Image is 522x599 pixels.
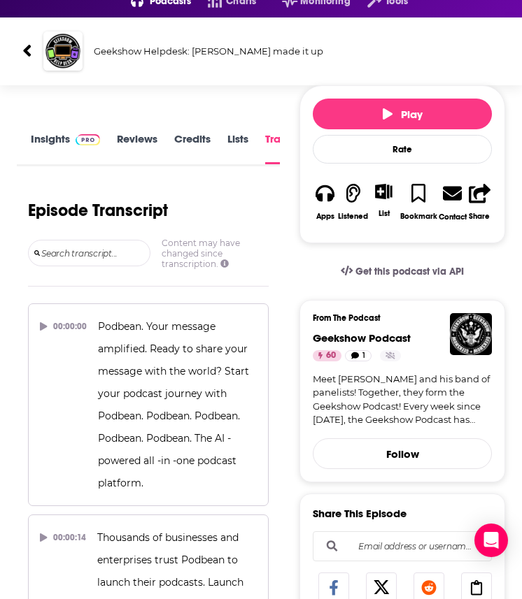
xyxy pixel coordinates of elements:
img: Podchaser Pro [76,134,100,145]
button: Play [313,99,492,129]
a: Lists [227,132,248,164]
input: Email address or username... [325,531,480,561]
a: Contact [438,175,467,230]
div: Search followers [313,531,492,561]
div: Show More ButtonList [369,175,399,226]
input: Search transcript... [40,240,150,266]
h1: Episode Transcript [28,200,168,221]
span: Get this podcast via API [355,266,464,277]
button: 00:00:00Podbean. Your message amplified. Ready to share your message with the world? Start your p... [28,303,269,506]
a: 60 [313,350,341,361]
a: Geekshow Podcast [313,331,411,345]
span: Content may have changed since transcription. [162,238,269,269]
a: Get this podcast via API [330,254,475,289]
div: List [379,208,390,218]
div: Share [469,212,490,221]
div: Apps [316,212,334,221]
button: Listened [337,175,369,230]
button: Follow [313,438,492,469]
a: Meet [PERSON_NAME] and his band of panelists! Together, they form the Geekshow Podcast! Every wee... [313,373,492,427]
a: 1 [345,350,372,361]
h3: From The Podcast [313,313,481,323]
a: Transcript [265,132,315,164]
div: Bookmark [400,212,437,221]
div: Listened [338,212,368,221]
button: Apps [313,175,337,230]
span: 1 [362,349,365,363]
img: Geekshow Podcast [450,313,492,355]
div: Rate [313,135,492,164]
a: InsightsPodchaser Pro [31,132,100,164]
div: 00:00:14 [40,526,86,549]
button: Share [467,175,492,230]
span: Podbean. Your message amplified. Ready to share your message with the world? Start your podcast j... [98,320,252,489]
a: Credits [174,132,211,164]
button: Show More Button [369,184,398,199]
div: 00:00:00 [40,315,87,338]
a: Reviews [117,132,157,164]
span: Play [383,108,423,121]
div: Contact [439,212,467,222]
span: 60 [326,349,336,363]
h3: Geekshow Helpdesk: [PERSON_NAME] made it up [94,45,500,57]
img: Geekshow Helpdesk: Owen made it up [43,31,83,71]
h3: Share This Episode [313,507,407,520]
div: Open Intercom Messenger [474,524,508,557]
button: Bookmark [400,175,438,230]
